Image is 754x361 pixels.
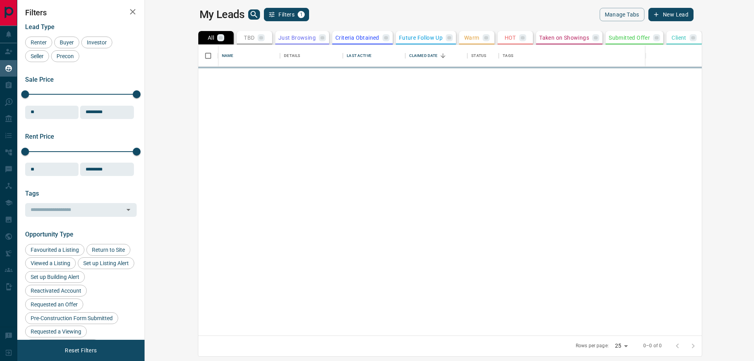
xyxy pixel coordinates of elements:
[399,35,443,40] p: Future Follow Up
[25,133,54,140] span: Rent Price
[218,45,280,67] div: Name
[499,45,748,67] div: Tags
[89,247,128,253] span: Return to Site
[503,45,513,67] div: Tags
[60,344,102,357] button: Reset Filters
[28,274,82,280] span: Set up Building Alert
[464,35,479,40] p: Warm
[81,37,112,48] div: Investor
[25,231,73,238] span: Opportunity Type
[25,271,85,283] div: Set up Building Alert
[643,343,662,349] p: 0–0 of 0
[86,244,130,256] div: Return to Site
[25,257,76,269] div: Viewed a Listing
[612,340,631,352] div: 25
[600,8,644,21] button: Manage Tabs
[25,8,137,17] h2: Filters
[81,260,132,266] span: Set up Listing Alert
[343,45,405,67] div: Last Active
[409,45,438,67] div: Claimed Date
[467,45,499,67] div: Status
[335,35,379,40] p: Criteria Obtained
[609,35,650,40] p: Submitted Offer
[28,260,73,266] span: Viewed a Listing
[648,8,694,21] button: New Lead
[54,37,79,48] div: Buyer
[25,37,52,48] div: Renter
[57,39,77,46] span: Buyer
[28,53,46,59] span: Seller
[25,312,118,324] div: Pre-Construction Form Submitted
[248,9,260,20] button: search button
[78,257,134,269] div: Set up Listing Alert
[208,35,214,40] p: All
[539,35,589,40] p: Taken on Showings
[505,35,516,40] p: HOT
[471,45,486,67] div: Status
[25,76,54,83] span: Sale Price
[264,8,309,21] button: Filters1
[28,315,115,321] span: Pre-Construction Form Submitted
[123,204,134,215] button: Open
[25,326,87,337] div: Requested a Viewing
[244,35,254,40] p: TBD
[405,45,467,67] div: Claimed Date
[347,45,371,67] div: Last Active
[576,343,609,349] p: Rows per page:
[54,53,77,59] span: Precon
[278,35,316,40] p: Just Browsing
[298,12,304,17] span: 1
[672,35,686,40] p: Client
[284,45,300,67] div: Details
[28,39,49,46] span: Renter
[199,8,245,21] h1: My Leads
[25,190,39,197] span: Tags
[25,299,83,310] div: Requested an Offer
[25,285,87,297] div: Reactivated Account
[25,50,49,62] div: Seller
[25,23,55,31] span: Lead Type
[51,50,79,62] div: Precon
[222,45,234,67] div: Name
[25,244,84,256] div: Favourited a Listing
[28,247,82,253] span: Favourited a Listing
[28,301,81,308] span: Requested an Offer
[28,288,84,294] span: Reactivated Account
[84,39,110,46] span: Investor
[28,328,84,335] span: Requested a Viewing
[437,50,448,61] button: Sort
[280,45,343,67] div: Details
